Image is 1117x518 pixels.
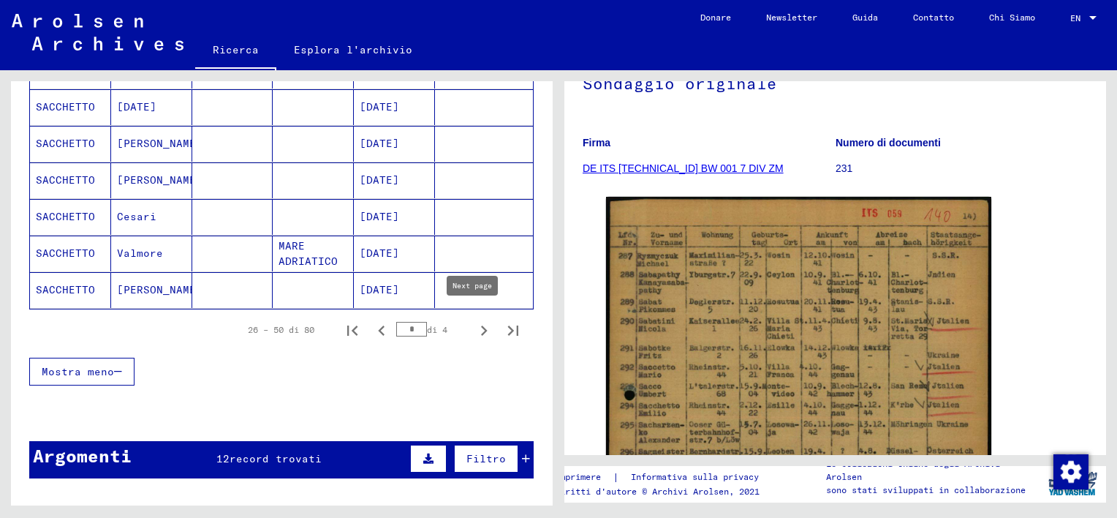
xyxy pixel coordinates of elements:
button: Prima pagina [338,315,367,345]
div: Argomenti [33,443,132,469]
div: Modifica consenso [1053,454,1088,489]
img: yv_logo.png [1045,465,1100,502]
button: Pagina successiva [469,315,499,345]
span: EN [1070,13,1086,23]
mat-cell: [DATE] [111,89,192,125]
mat-cell: [DATE] [354,126,435,162]
p: Le collezioni online degli Archivi Arolsen [826,457,1038,484]
mat-cell: [DATE] [354,236,435,271]
mat-cell: MARE ADRIATICO [273,236,354,271]
img: Modifica consenso [1053,454,1088,489]
font: | [613,470,619,485]
button: Ultima pagina [499,315,528,345]
a: Esplora l'archivio [276,32,430,67]
span: record trovati [230,452,322,465]
mat-cell: Valmore [111,236,192,271]
mat-cell: [DATE] [354,272,435,308]
mat-cell: Cesari [111,199,192,235]
b: Numero di documenti [836,137,941,149]
mat-cell: SACCHETTO [30,199,111,235]
p: sono stati sviluppati in collaborazione con [826,484,1038,510]
span: 12 [216,452,230,465]
mat-cell: [PERSON_NAME] [111,162,192,198]
a: Informativa sulla privacy [619,470,776,485]
img: Arolsen_neg.svg [12,14,183,50]
mat-cell: [PERSON_NAME] [111,272,192,308]
p: Diritti d'autore © Archivi Arolsen, 2021 [555,485,776,498]
p: 231 [836,161,1088,176]
mat-cell: SACCHETTO [30,272,111,308]
span: Filtro [466,452,506,465]
button: Mostra meno [29,358,135,386]
mat-cell: [DATE] [354,162,435,198]
mat-cell: SACCHETTO [30,236,111,271]
mat-cell: [PERSON_NAME] [111,126,192,162]
button: Pagina precedente [367,315,396,345]
font: di 4 [427,324,447,335]
mat-cell: [DATE] [354,199,435,235]
a: Ricerca [195,32,276,70]
span: Mostra meno [42,365,114,378]
a: Imprimere [555,470,613,485]
mat-cell: [DATE] [354,89,435,125]
h1: Sondaggio originale [583,50,1088,114]
div: 26 – 50 di 80 [248,323,314,337]
mat-cell: SACCHETTO [30,162,111,198]
mat-cell: SACCHETTO [30,89,111,125]
b: Firma [583,137,610,149]
a: DE ITS [TECHNICAL_ID] BW 001 7 DIV ZM [583,162,784,174]
button: Filtro [454,445,518,473]
mat-cell: SACCHETTO [30,126,111,162]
